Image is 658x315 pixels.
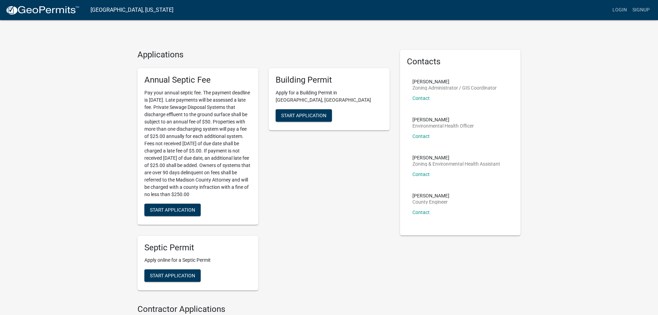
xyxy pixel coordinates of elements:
a: [GEOGRAPHIC_DATA], [US_STATE] [90,4,173,16]
button: Start Application [144,269,201,282]
h5: Annual Septic Fee [144,75,251,85]
h5: Building Permit [276,75,383,85]
span: Start Application [150,207,195,212]
h4: Applications [137,50,390,60]
h4: Contractor Applications [137,304,390,314]
p: [PERSON_NAME] [412,117,474,122]
p: [PERSON_NAME] [412,193,449,198]
a: Contact [412,172,430,177]
p: Environmental Health Officer [412,123,474,128]
p: Apply online for a Septic Permit [144,257,251,264]
p: Zoning Administrator / GIS Coordinator [412,85,497,90]
h5: Septic Permit [144,243,251,253]
a: Signup [630,3,652,17]
a: Contact [412,133,430,139]
p: [PERSON_NAME] [412,155,500,160]
span: Start Application [150,273,195,278]
button: Start Application [276,109,332,122]
a: Contact [412,95,430,101]
button: Start Application [144,204,201,216]
p: Pay your annual septic fee. The payment deadline is [DATE]. Late payments will be assessed a late... [144,89,251,198]
p: Apply for a Building Permit in [GEOGRAPHIC_DATA], [GEOGRAPHIC_DATA] [276,89,383,104]
wm-workflow-list-section: Applications [137,50,390,296]
p: [PERSON_NAME] [412,79,497,84]
p: Zoning & Environmental Health Assistant [412,161,500,166]
span: Start Application [281,112,326,118]
h5: Contacts [407,57,514,67]
a: Contact [412,210,430,215]
a: Login [610,3,630,17]
p: County Engineer [412,200,449,204]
